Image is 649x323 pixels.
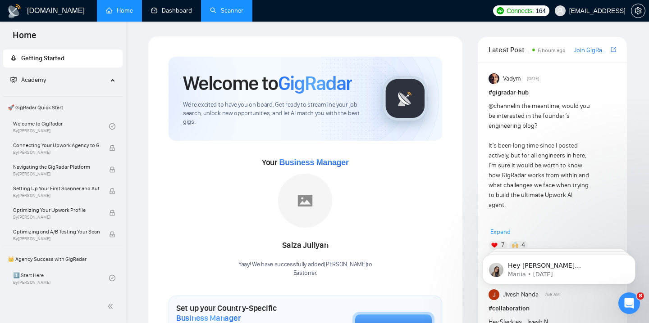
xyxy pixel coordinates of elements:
span: Your [262,157,349,167]
span: Vadym [503,74,521,84]
span: [DATE] [527,75,539,83]
span: 164 [535,6,545,16]
span: 🚀 GigRadar Quick Start [4,99,122,117]
a: searchScanner [210,7,243,14]
a: setting [631,7,645,14]
span: lock [109,145,115,151]
span: export [611,46,616,53]
span: fund-projection-screen [10,76,17,83]
p: Eastoner . [238,269,372,278]
span: Connects: [507,6,534,16]
a: 1️⃣ Start HereBy[PERSON_NAME] [13,268,109,288]
a: export [611,45,616,54]
h1: Set up your Country-Specific [176,303,307,323]
a: homeHome [106,7,133,14]
a: Join GigRadar Slack Community [574,45,609,55]
span: 8 [637,292,644,300]
span: user [557,8,563,14]
span: GigRadar [278,71,352,95]
img: placeholder.png [278,174,332,228]
span: Home [5,29,44,48]
span: By [PERSON_NAME] [13,236,100,242]
span: lock [109,188,115,194]
span: Setting Up Your First Scanner and Auto-Bidder [13,184,100,193]
span: Academy [21,76,46,84]
img: logo [7,4,22,18]
span: Business Manager [176,313,241,323]
span: Connecting Your Upwork Agency to GigRadar [13,141,100,150]
span: Optimizing and A/B Testing Your Scanner for Better Results [13,227,100,236]
span: Academy [10,76,46,84]
span: By [PERSON_NAME] [13,150,100,155]
iframe: Intercom live chat [618,292,640,314]
div: Salza Jullyan [238,238,372,253]
span: Navigating the GigRadar Platform [13,162,100,171]
span: lock [109,166,115,173]
span: check-circle [109,275,115,281]
span: Getting Started [21,54,64,62]
button: setting [631,4,645,18]
span: By [PERSON_NAME] [13,215,100,220]
span: By [PERSON_NAME] [13,171,100,177]
span: Latest Posts from the GigRadar Community [489,44,530,55]
span: lock [109,210,115,216]
span: rocket [10,55,17,61]
span: Optimizing Your Upwork Profile [13,206,100,215]
div: Yaay! We have successfully added [PERSON_NAME] to [238,260,372,278]
h1: # gigradar-hub [489,88,616,98]
iframe: Intercom notifications message [469,236,649,299]
h1: Welcome to [183,71,352,95]
a: Welcome to GigRadarBy[PERSON_NAME] [13,117,109,136]
p: Message from Mariia, sent 2w ago [39,35,155,43]
h1: # collaboration [489,304,616,314]
span: check-circle [109,123,115,130]
span: double-left [107,302,116,311]
span: 👑 Agency Success with GigRadar [4,250,122,268]
span: lock [109,231,115,238]
span: We're excited to have you on board. Get ready to streamline your job search, unlock new opportuni... [183,101,368,126]
img: upwork-logo.png [497,7,504,14]
span: @channel [489,102,515,110]
img: Vadym [489,73,499,84]
img: gigradar-logo.png [383,76,428,121]
span: 5 hours ago [538,47,566,54]
span: Business Manager [279,158,348,167]
a: dashboardDashboard [151,7,192,14]
span: By [PERSON_NAME] [13,193,100,198]
li: Getting Started [3,49,123,67]
span: Expand [490,228,511,236]
span: Hey [PERSON_NAME][EMAIL_ADDRESS][DOMAIN_NAME], Looks like your Upwork agency Eastoner ran out of ... [39,26,155,149]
